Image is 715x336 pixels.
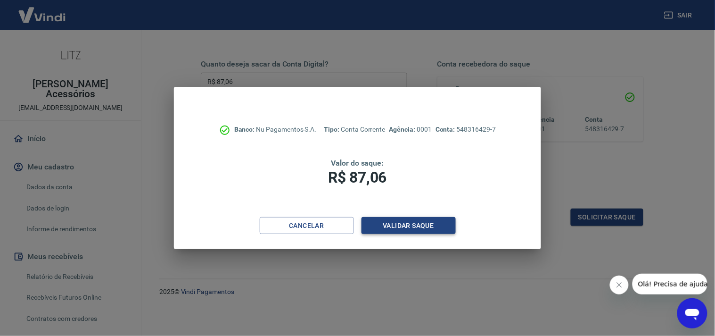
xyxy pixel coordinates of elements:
[234,126,256,133] span: Banco:
[389,125,432,134] p: 0001
[362,217,456,235] button: Validar saque
[436,125,496,134] p: 548316429-7
[331,159,384,168] span: Valor do saque:
[260,217,354,235] button: Cancelar
[324,126,341,133] span: Tipo:
[324,125,386,134] p: Conta Corrente
[677,298,707,328] iframe: Botão para abrir a janela de mensagens
[436,126,457,133] span: Conta:
[389,126,417,133] span: Agência:
[328,168,386,186] span: R$ 87,06
[234,125,317,134] p: Nu Pagamentos S.A.
[6,7,79,14] span: Olá! Precisa de ajuda?
[633,274,707,294] iframe: Mensagem da empresa
[610,276,629,294] iframe: Fechar mensagem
